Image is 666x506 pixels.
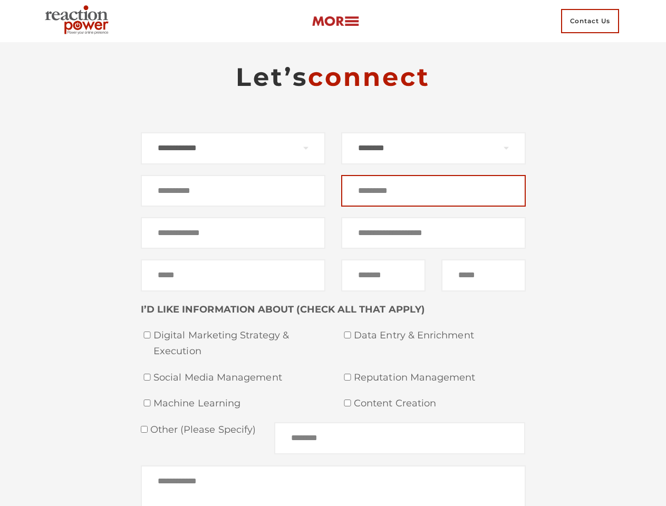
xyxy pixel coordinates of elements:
img: more-btn.png [312,15,359,27]
span: Machine Learning [153,396,325,412]
span: Social Media Management [153,370,325,386]
span: Data Entry & Enrichment [354,328,526,344]
span: Contact Us [561,9,619,33]
span: connect [308,62,430,92]
strong: I’D LIKE INFORMATION ABOUT (CHECK ALL THAT APPLY) [141,304,425,315]
span: Digital Marketing Strategy & Execution [153,328,325,359]
span: Content Creation [354,396,526,412]
span: Reputation Management [354,370,526,386]
h2: Let’s [141,61,526,93]
span: Other (please specify) [148,424,256,435]
img: Executive Branding | Personal Branding Agency [41,2,117,40]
